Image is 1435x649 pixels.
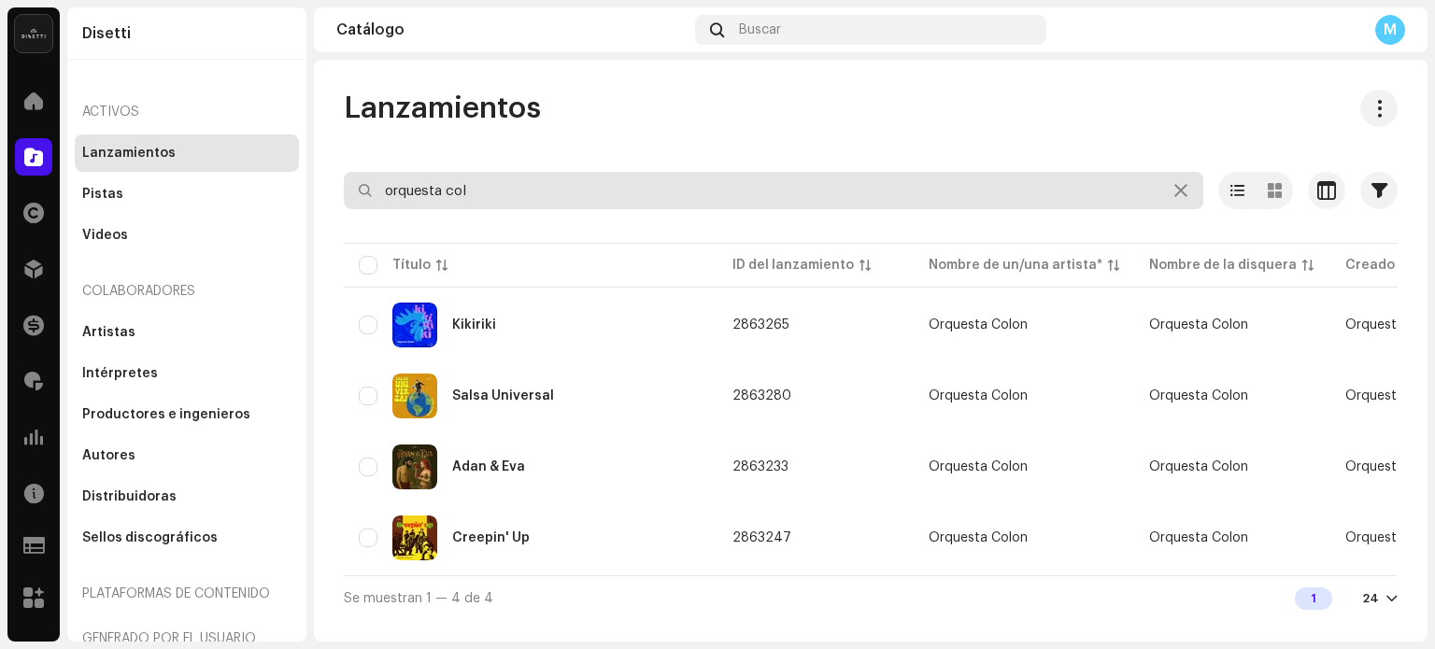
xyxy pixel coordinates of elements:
[392,303,437,347] img: 367e65aa-3e54-46dc-bc84-a66b27b2646f
[75,355,299,392] re-m-nav-item: Intérpretes
[392,374,437,418] img: f54d673b-3c7a-4b13-8d98-224740ea8e96
[1375,15,1405,45] div: M
[82,325,135,340] div: Artistas
[452,318,496,332] div: Kikiriki
[82,448,135,463] div: Autores
[1149,256,1297,275] div: Nombre de la disquera
[75,396,299,433] re-m-nav-item: Productores e ingenieros
[392,515,437,560] img: 3c0a02f9-81a7-4489-a172-ddcdb1b61913
[929,531,1028,544] div: Orquesta Colon
[929,460,1028,473] div: Orquesta Colon
[82,489,177,504] div: Distribuidoras
[75,269,299,314] re-a-nav-header: Colaboradores
[75,478,299,515] re-m-nav-item: Distribuidoras
[336,22,688,37] div: Catálogo
[1295,587,1332,610] div: 1
[1149,318,1248,332] span: Orquesta Colon
[1149,531,1248,544] span: Orquesta Colon
[82,146,176,161] div: Lanzamientos
[392,444,437,489] img: 54667a72-4baa-4c25-9ae4-870843f3b192
[82,530,218,545] div: Sellos discográficos
[75,314,299,351] re-m-nav-item: Artistas
[732,531,791,544] span: 2863247
[739,22,781,37] span: Buscar
[1149,460,1248,473] span: Orquesta Colon
[82,187,123,202] div: Pistas
[929,531,1119,544] span: Orquesta Colon
[344,172,1203,209] input: Buscar
[1149,389,1248,402] span: Orquesta Colon
[929,318,1119,332] span: Orquesta Colon
[732,256,854,275] div: ID del lanzamiento
[75,217,299,254] re-m-nav-item: Videos
[75,176,299,213] re-m-nav-item: Pistas
[732,318,789,332] span: 2863265
[344,592,493,605] span: Se muestran 1 — 4 de 4
[75,134,299,172] re-m-nav-item: Lanzamientos
[1362,591,1379,606] div: 24
[344,90,541,127] span: Lanzamientos
[929,389,1028,402] div: Orquesta Colon
[929,318,1028,332] div: Orquesta Colon
[75,437,299,474] re-m-nav-item: Autores
[732,460,789,473] span: 2863233
[75,519,299,557] re-m-nav-item: Sellos discográficos
[392,256,431,275] div: Título
[452,531,530,544] div: Creepin' Up
[452,389,554,402] div: Salsa Universal
[82,407,250,422] div: Productores e ingenieros
[929,256,1102,275] div: Nombre de un/una artista*
[732,389,791,402] span: 2863280
[452,460,525,473] div: Adan & Eva
[929,460,1119,473] span: Orquesta Colon
[82,366,158,381] div: Intérpretes
[75,90,299,134] re-a-nav-header: Activos
[929,389,1119,402] span: Orquesta Colon
[82,228,128,243] div: Videos
[15,15,52,52] img: 02a7c2d3-3c89-4098-b12f-2ff2945c95ee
